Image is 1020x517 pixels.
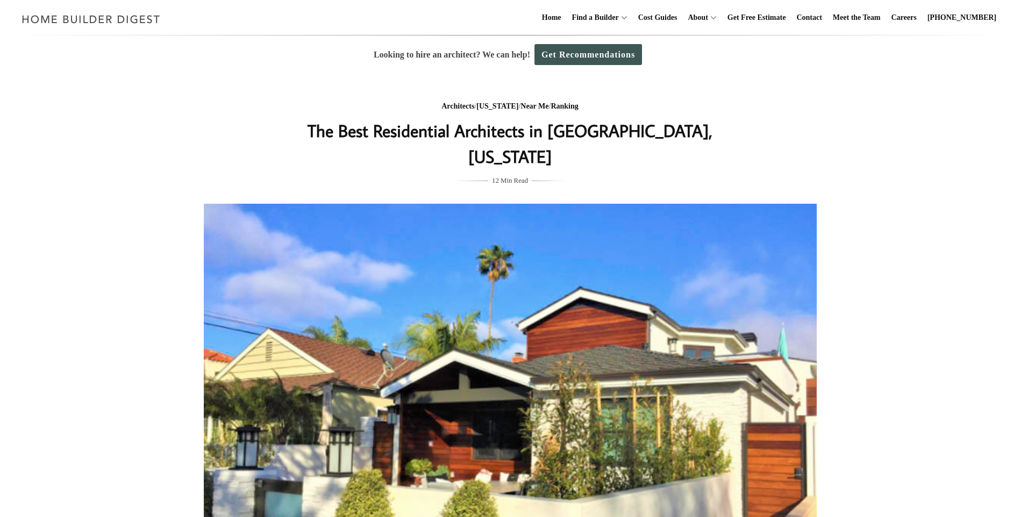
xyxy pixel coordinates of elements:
[538,1,566,35] a: Home
[551,102,578,110] a: Ranking
[492,175,528,186] span: 12 Min Read
[476,102,518,110] a: [US_STATE]
[441,102,474,110] a: Architects
[723,1,790,35] a: Get Free Estimate
[792,1,826,35] a: Contact
[296,100,725,113] div: / / /
[534,44,642,65] a: Get Recommendations
[296,118,725,169] h1: The Best Residential Architects in [GEOGRAPHIC_DATA], [US_STATE]
[634,1,682,35] a: Cost Guides
[923,1,1001,35] a: [PHONE_NUMBER]
[829,1,885,35] a: Meet the Team
[683,1,708,35] a: About
[568,1,619,35] a: Find a Builder
[17,9,165,30] img: Home Builder Digest
[887,1,921,35] a: Careers
[520,102,548,110] a: Near Me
